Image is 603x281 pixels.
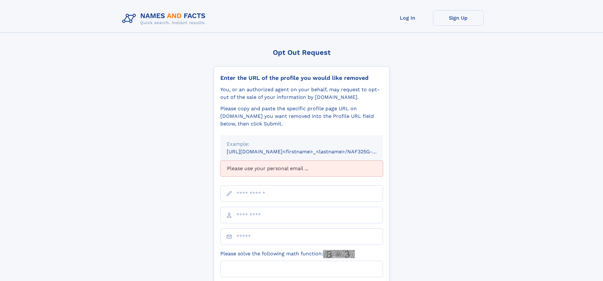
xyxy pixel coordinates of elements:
div: You, or an authorized agent on your behalf, may request to opt-out of the sale of your informatio... [220,86,383,101]
div: Please use your personal email ... [220,161,383,176]
a: Log In [382,10,433,26]
label: Please solve the following math function: [220,250,355,258]
a: Sign Up [433,10,484,26]
img: Logo Names and Facts [120,10,211,27]
small: [URL][DOMAIN_NAME]<firstname>_<lastname>/NAF325G-xxxxxxxx [227,149,395,155]
div: Opt Out Request [214,48,390,56]
div: Enter the URL of the profile you would like removed [220,74,383,81]
div: Example: [227,140,377,148]
div: Please copy and paste the specific profile page URL on [DOMAIN_NAME] you want removed into the Pr... [220,105,383,128]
